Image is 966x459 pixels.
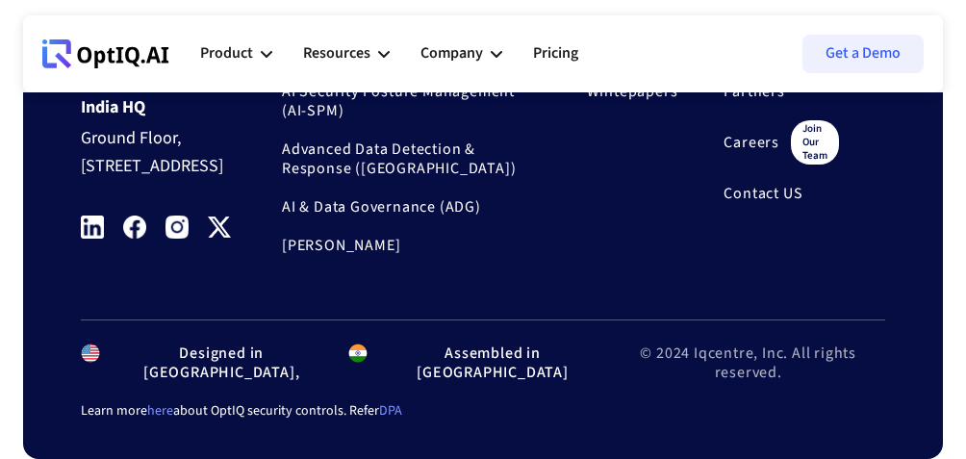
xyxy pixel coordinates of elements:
div: Company [420,40,483,66]
a: Advanced Data Detection & Response ([GEOGRAPHIC_DATA]) [282,140,541,178]
a: here [147,401,173,421]
div: India HQ [81,98,282,117]
a: Contact US [724,184,839,203]
a: AI & Data Governance (ADG) [282,197,541,217]
a: AI Security Posture Management (AI-SPM) [282,82,541,120]
div: Product [200,40,253,66]
div: Resources [303,40,370,66]
a: DPA [379,401,402,421]
a: [PERSON_NAME] [282,236,541,255]
a: Pricing [533,25,578,83]
div: Ground Floor, [STREET_ADDRESS] [81,117,282,181]
a: Webflow Homepage [42,25,169,83]
div: Learn more about OptIQ security controls. Refer [81,401,885,421]
div: Designed in [GEOGRAPHIC_DATA], [100,344,337,382]
a: Whitepapers [587,82,678,101]
a: Get a Demo [802,35,924,73]
div: Webflow Homepage [42,67,43,68]
div: Assembled in [GEOGRAPHIC_DATA] [368,344,611,382]
div: join our team [791,120,839,165]
div: © 2024 Iqcentre, Inc. All rights reserved. [612,344,885,382]
a: Careers [724,133,779,152]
